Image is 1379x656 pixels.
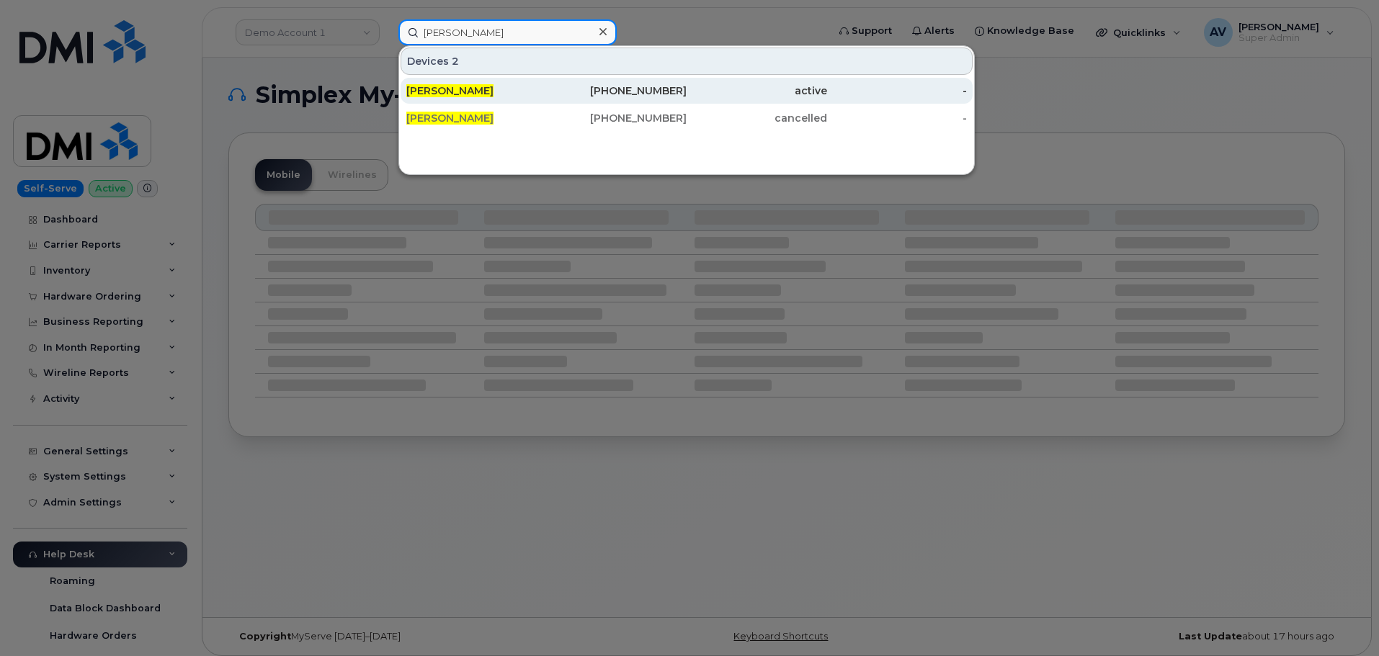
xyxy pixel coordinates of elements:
div: active [687,84,827,98]
a: [PERSON_NAME][PHONE_NUMBER]cancelled- [401,105,973,131]
div: - [827,84,968,98]
div: [PHONE_NUMBER] [547,84,687,98]
div: [PHONE_NUMBER] [547,111,687,125]
a: [PERSON_NAME][PHONE_NUMBER]active- [401,78,973,104]
div: cancelled [687,111,827,125]
div: - [827,111,968,125]
div: Devices [401,48,973,75]
span: [PERSON_NAME] [406,112,494,125]
span: [PERSON_NAME] [406,84,494,97]
span: 2 [452,54,459,68]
